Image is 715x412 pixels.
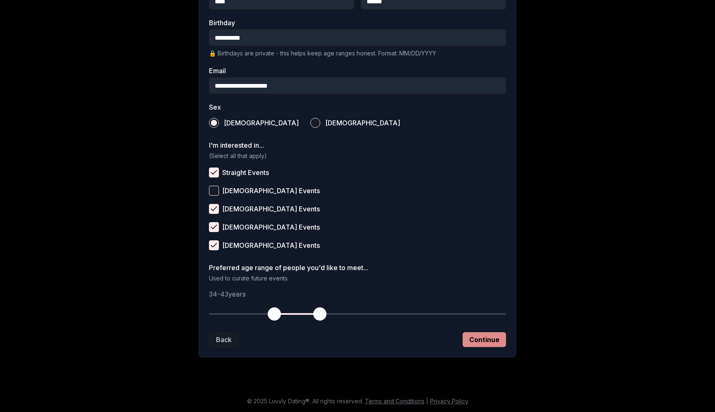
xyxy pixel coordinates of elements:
button: [DEMOGRAPHIC_DATA] Events [209,222,219,232]
span: Straight Events [222,169,269,176]
button: Straight Events [209,168,219,177]
label: Birthday [209,19,506,26]
span: [DEMOGRAPHIC_DATA] [224,120,299,126]
span: [DEMOGRAPHIC_DATA] Events [222,187,320,194]
p: 34 - 43 years [209,289,506,299]
p: Used to curate future events. [209,274,506,283]
label: Sex [209,104,506,110]
label: Email [209,67,506,74]
a: Privacy Policy [430,398,468,405]
span: [DEMOGRAPHIC_DATA] Events [222,242,320,249]
span: [DEMOGRAPHIC_DATA] [325,120,400,126]
button: Back [209,332,239,347]
span: [DEMOGRAPHIC_DATA] Events [222,206,320,212]
button: [DEMOGRAPHIC_DATA] Events [209,186,219,196]
button: [DEMOGRAPHIC_DATA] [209,118,219,128]
button: [DEMOGRAPHIC_DATA] Events [209,204,219,214]
button: Continue [463,332,506,347]
span: [DEMOGRAPHIC_DATA] Events [222,224,320,230]
a: Terms and Conditions [365,398,425,405]
button: [DEMOGRAPHIC_DATA] [310,118,320,128]
button: [DEMOGRAPHIC_DATA] Events [209,240,219,250]
label: Preferred age range of people you'd like to meet... [209,264,506,271]
label: I'm interested in... [209,142,506,149]
span: | [426,398,428,405]
p: 🔒 Birthdays are private - this helps keep age ranges honest. Format: MM/DD/YYYY [209,49,506,57]
p: (Select all that apply) [209,152,506,160]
